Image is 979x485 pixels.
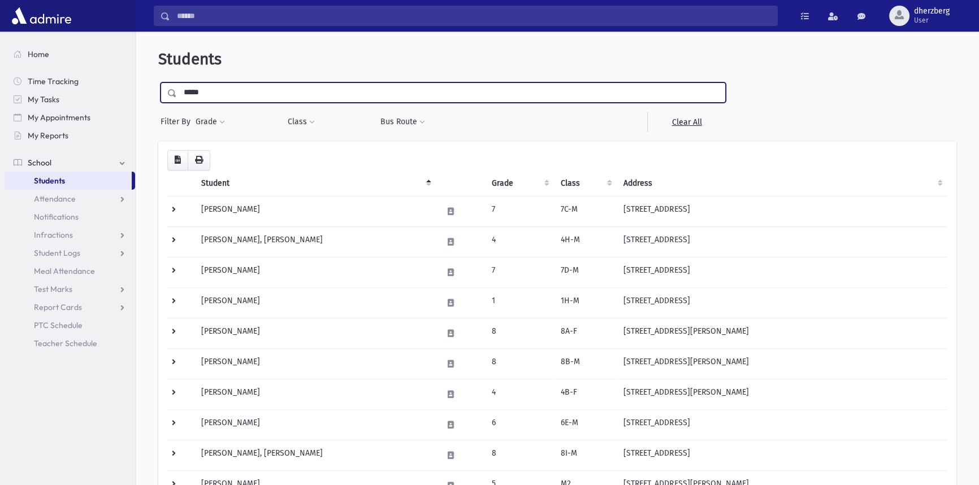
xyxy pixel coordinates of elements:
td: 4 [485,226,554,257]
td: [STREET_ADDRESS] [617,409,947,440]
span: Attendance [34,194,76,204]
a: Teacher Schedule [5,334,135,352]
th: Student: activate to sort column descending [194,171,436,196]
span: My Reports [28,130,68,141]
button: Bus Route [380,112,426,132]
th: Address: activate to sort column ascending [617,171,947,196]
span: Students [158,50,222,68]
a: Students [5,172,132,190]
span: Test Marks [34,284,72,294]
span: Students [34,176,65,186]
span: Student Logs [34,248,80,258]
td: [STREET_ADDRESS] [617,287,947,318]
td: [PERSON_NAME] [194,257,436,287]
span: Notifications [34,212,79,222]
a: Infractions [5,226,135,244]
td: 8A-F [554,318,617,348]
td: [STREET_ADDRESS] [617,440,947,470]
a: My Reports [5,126,135,145]
td: 4 [485,379,554,409]
a: Student Logs [5,244,135,262]
a: Attendance [5,190,135,208]
td: [PERSON_NAME] [194,196,436,226]
td: 1H-M [554,287,617,318]
td: [STREET_ADDRESS] [617,226,947,257]
th: Class: activate to sort column ascending [554,171,617,196]
td: 1 [485,287,554,318]
td: [STREET_ADDRESS][PERSON_NAME] [617,348,947,379]
button: Grade [195,112,226,132]
td: 8 [485,348,554,379]
img: AdmirePro [9,5,74,27]
th: Grade: activate to sort column ascending [485,171,554,196]
span: Infractions [34,230,73,240]
span: School [28,158,51,168]
span: Time Tracking [28,76,79,86]
td: [PERSON_NAME], [PERSON_NAME] [194,440,436,470]
td: [PERSON_NAME] [194,348,436,379]
td: 7C-M [554,196,617,226]
span: User [914,16,950,25]
button: Print [188,150,210,171]
span: Teacher Schedule [34,338,97,348]
button: CSV [167,150,188,171]
span: Home [28,49,49,59]
span: Meal Attendance [34,266,95,276]
td: [PERSON_NAME] [194,379,436,409]
button: Class [287,112,315,132]
td: [PERSON_NAME] [194,287,436,318]
td: [PERSON_NAME], [PERSON_NAME] [194,226,436,257]
span: Filter By [161,116,195,128]
td: 7D-M [554,257,617,287]
a: My Appointments [5,108,135,126]
span: My Appointments [28,112,90,123]
td: [STREET_ADDRESS] [617,257,947,287]
a: My Tasks [5,90,135,108]
a: Notifications [5,208,135,226]
span: Report Cards [34,302,82,312]
td: 6E-M [554,409,617,440]
td: [PERSON_NAME] [194,409,436,440]
a: Time Tracking [5,72,135,90]
span: dherzberg [914,7,950,16]
td: 8B-M [554,348,617,379]
td: [STREET_ADDRESS] [617,196,947,226]
td: 6 [485,409,554,440]
a: Home [5,45,135,63]
span: My Tasks [28,94,59,104]
td: 8I-M [554,440,617,470]
input: Search [170,6,777,26]
td: 7 [485,257,554,287]
a: School [5,154,135,172]
td: 8 [485,318,554,348]
td: 4B-F [554,379,617,409]
a: Clear All [647,112,726,132]
a: Meal Attendance [5,262,135,280]
td: 4H-M [554,226,617,257]
td: [STREET_ADDRESS][PERSON_NAME] [617,318,947,348]
span: PTC Schedule [34,320,83,330]
a: PTC Schedule [5,316,135,334]
td: 7 [485,196,554,226]
a: Test Marks [5,280,135,298]
td: [STREET_ADDRESS][PERSON_NAME] [617,379,947,409]
td: 8 [485,440,554,470]
td: [PERSON_NAME] [194,318,436,348]
a: Report Cards [5,298,135,316]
